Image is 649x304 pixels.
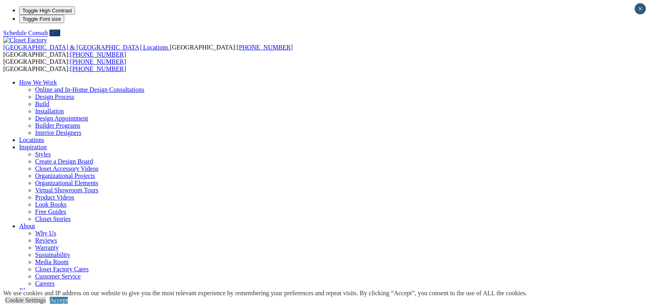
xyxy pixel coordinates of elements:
a: Virtual Showroom Tours [35,187,99,193]
a: Locations [19,136,44,143]
a: Cookie Settings [5,297,46,304]
a: [PHONE_NUMBER] [70,51,126,58]
a: Installation [35,108,64,114]
a: [PHONE_NUMBER] [237,44,292,51]
a: Inspiration [19,144,47,150]
a: Sustainability [35,251,70,258]
a: Blog [19,287,32,294]
a: Build [35,101,49,107]
a: Careers [35,280,55,287]
a: About [19,223,35,229]
a: Styles [35,151,51,158]
a: Schedule Consult [3,30,48,36]
a: Closet Accessory Videos [35,165,99,172]
a: Product Videos [35,194,74,201]
span: [GEOGRAPHIC_DATA]: [GEOGRAPHIC_DATA]: [3,58,126,72]
a: Design Process [35,93,74,100]
a: Look Books [35,201,67,208]
a: Media Room [35,259,69,265]
a: Builder Programs [35,122,80,129]
a: Why Us [35,230,56,237]
button: Toggle Font size [19,15,64,23]
a: Closet Factory Cares [35,266,89,272]
span: Toggle High Contrast [22,8,72,14]
span: [GEOGRAPHIC_DATA] & [GEOGRAPHIC_DATA] Locations [3,44,168,51]
a: How We Work [19,79,57,86]
a: [PHONE_NUMBER] [70,58,126,65]
span: [GEOGRAPHIC_DATA]: [GEOGRAPHIC_DATA]: [3,44,293,58]
a: Organizational Elements [35,180,98,186]
a: Closet Stories [35,215,71,222]
a: Free Guides [35,208,66,215]
a: Accept [50,297,68,304]
a: Reviews [35,237,57,244]
a: Design Appointment [35,115,88,122]
a: Warranty [35,244,59,251]
button: Toggle High Contrast [19,6,75,15]
div: We use cookies and IP address on our website to give you the most relevant experience by remember... [3,290,527,297]
a: Organizational Projects [35,172,95,179]
a: Online and In-Home Design Consultations [35,86,144,93]
a: Create a Design Board [35,158,93,165]
a: Customer Service [35,273,81,280]
a: Interior Designers [35,129,81,136]
a: [GEOGRAPHIC_DATA] & [GEOGRAPHIC_DATA] Locations [3,44,170,51]
span: Toggle Font size [22,16,61,22]
a: [PHONE_NUMBER] [70,65,126,72]
a: Call [49,30,60,36]
button: Close [635,3,646,14]
img: Closet Factory [3,37,47,44]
